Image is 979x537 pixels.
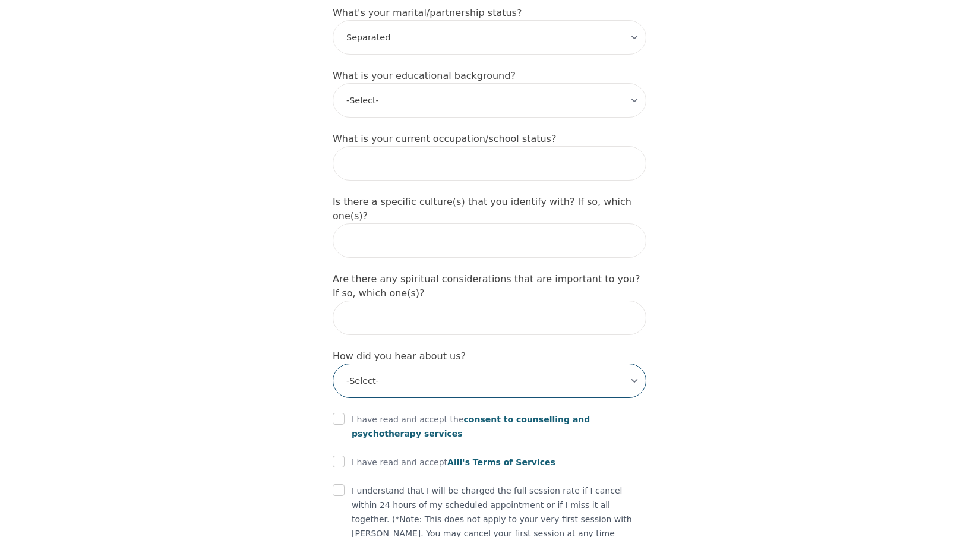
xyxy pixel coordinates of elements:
label: What's your marital/partnership status? [333,7,522,18]
label: Are there any spiritual considerations that are important to you? If so, which one(s)? [333,273,640,299]
label: How did you hear about us? [333,350,466,362]
label: What is your educational background? [333,70,516,81]
p: I have read and accept [352,455,555,469]
label: What is your current occupation/school status? [333,133,556,144]
p: I have read and accept the [352,412,646,441]
label: Is there a specific culture(s) that you identify with? If so, which one(s)? [333,196,631,222]
span: consent to counselling and psychotherapy services [352,415,590,438]
span: Alli's Terms of Services [447,457,555,467]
